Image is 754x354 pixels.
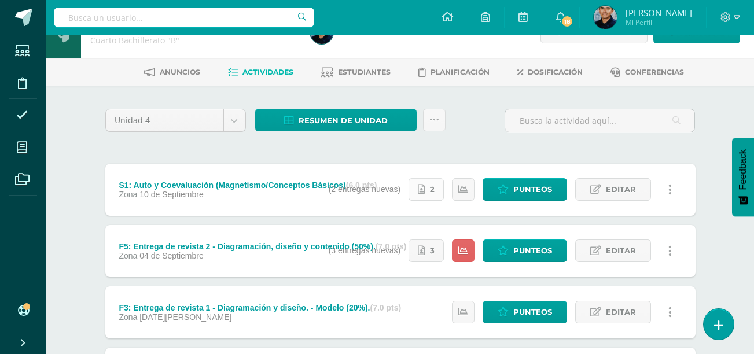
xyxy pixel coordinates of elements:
[513,301,552,323] span: Punteos
[610,63,684,82] a: Conferencias
[409,239,444,262] a: 3
[606,301,636,323] span: Editar
[255,109,417,131] a: Resumen de unidad
[299,110,388,131] span: Resumen de unidad
[370,303,402,312] strong: (7.0 pts)
[431,68,490,76] span: Planificación
[561,15,573,28] span: 18
[483,239,567,262] a: Punteos
[594,6,617,29] img: 34b7d2815c833d3d4a9d7dedfdeadf41.png
[517,63,583,82] a: Dosificación
[606,179,636,200] span: Editar
[228,63,293,82] a: Actividades
[139,312,231,322] span: [DATE][PERSON_NAME]
[144,63,200,82] a: Anuncios
[409,178,444,201] a: 2
[513,179,552,200] span: Punteos
[119,312,137,322] span: Zona
[321,63,391,82] a: Estudiantes
[430,240,435,261] span: 3
[418,63,490,82] a: Planificación
[606,240,636,261] span: Editar
[106,109,245,131] a: Unidad 4
[119,303,401,312] div: F3: Entrega de revista 1 - Diagramación y diseño. - Modelo (20%).
[430,179,435,200] span: 2
[242,68,293,76] span: Actividades
[505,109,694,132] input: Busca la actividad aquí...
[483,178,567,201] a: Punteos
[626,7,692,19] span: [PERSON_NAME]
[626,17,692,27] span: Mi Perfil
[119,180,377,190] div: S1: Auto y Coevaluación (Magnetismo/Conceptos Básicos)
[732,138,754,216] button: Feedback - Mostrar encuesta
[625,68,684,76] span: Conferencias
[160,68,200,76] span: Anuncios
[139,251,204,260] span: 04 de Septiembre
[139,190,204,199] span: 10 de Septiembre
[513,240,552,261] span: Punteos
[528,68,583,76] span: Dosificación
[119,251,137,260] span: Zona
[483,301,567,323] a: Punteos
[338,68,391,76] span: Estudiantes
[90,35,296,46] div: Cuarto Bachillerato 'B'
[54,8,314,27] input: Busca un usuario...
[115,109,215,131] span: Unidad 4
[738,149,748,190] span: Feedback
[119,242,406,251] div: F5: Entrega de revista 2 - Diagramación, diseño y contenido (50%).
[119,190,137,199] span: Zona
